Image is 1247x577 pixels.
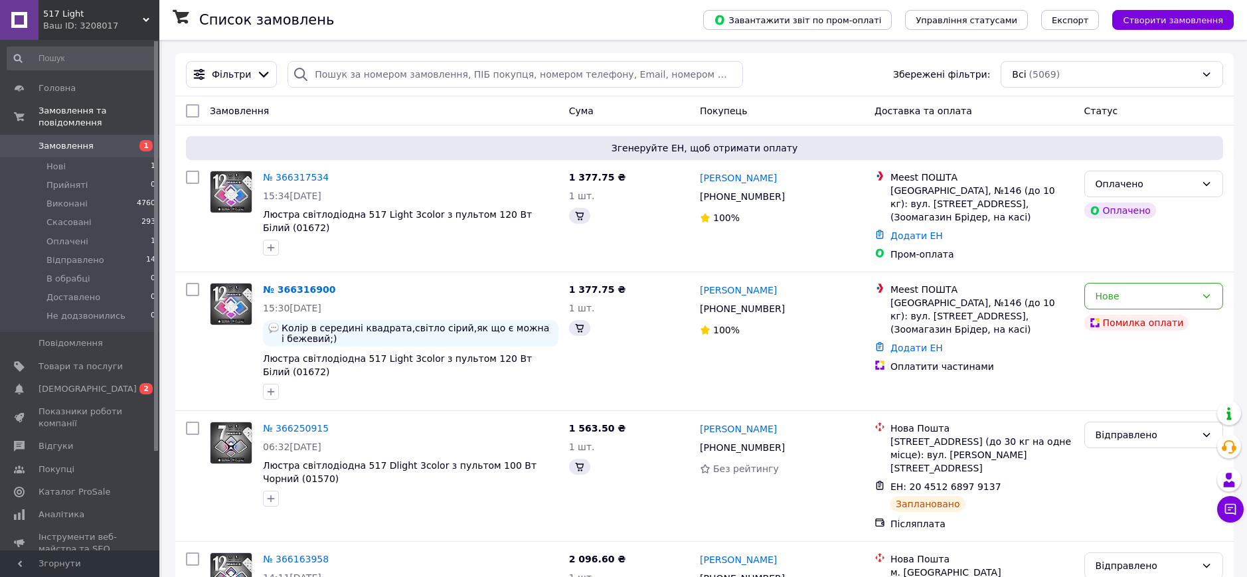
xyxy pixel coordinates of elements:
a: Додати ЕН [890,343,943,353]
span: 1 377.75 ₴ [569,284,626,295]
span: Згенеруйте ЕН, щоб отримати оплату [191,141,1218,155]
img: :speech_balloon: [268,323,279,333]
div: Нова Пошта [890,422,1074,435]
div: Післяплата [890,517,1074,531]
span: Експорт [1052,15,1089,25]
span: Покупці [39,463,74,475]
span: 1 377.75 ₴ [569,172,626,183]
span: [DEMOGRAPHIC_DATA] [39,383,137,395]
span: 1 шт. [569,442,595,452]
span: Скасовані [46,216,92,228]
span: 293 [141,216,155,228]
span: 0 [151,310,155,322]
a: [PERSON_NAME] [700,422,777,436]
div: Нове [1096,289,1196,303]
div: Помилка оплати [1084,315,1189,331]
a: № 366316900 [263,284,335,295]
a: № 366317534 [263,172,329,183]
a: Фото товару [210,171,252,213]
span: Прийняті [46,179,88,191]
a: Додати ЕН [890,230,943,241]
span: Фільтри [212,68,251,81]
span: 15:34[DATE] [263,191,321,201]
a: [PERSON_NAME] [700,284,777,297]
span: Інструменти веб-майстра та SEO [39,531,123,555]
button: Чат з покупцем [1217,496,1244,523]
span: 14 [146,254,155,266]
span: Оплачені [46,236,88,248]
span: Каталог ProSale [39,486,110,498]
span: Завантажити звіт по пром-оплаті [714,14,881,26]
a: [PERSON_NAME] [700,553,777,566]
span: Без рейтингу [713,463,779,474]
div: Заплановано [890,496,965,512]
div: [GEOGRAPHIC_DATA], №146 (до 10 кг): вул. [STREET_ADDRESS], (Зоомагазин Брідер, на касі) [890,296,1074,336]
span: Відправлено [46,254,104,266]
span: Доставка та оплата [874,106,972,116]
span: 06:32[DATE] [263,442,321,452]
div: Відправлено [1096,558,1196,573]
div: Оплачено [1096,177,1196,191]
span: Збережені фільтри: [893,68,990,81]
span: В обрабці [46,273,90,285]
span: Замовлення [39,140,94,152]
span: 0 [151,291,155,303]
input: Пошук за номером замовлення, ПІБ покупця, номером телефону, Email, номером накладної [288,61,742,88]
span: ЕН: 20 4512 6897 9137 [890,481,1001,492]
button: Створити замовлення [1112,10,1234,30]
div: [STREET_ADDRESS] (до 30 кг на одне місце): вул. [PERSON_NAME][STREET_ADDRESS] [890,435,1074,475]
div: Оплатити частинами [890,360,1074,373]
div: Meest ПОШТА [890,283,1074,296]
span: Cума [569,106,594,116]
span: 1 шт. [569,191,595,201]
span: [PHONE_NUMBER] [700,191,785,202]
span: Відгуки [39,440,73,452]
span: Не додзвонились [46,310,125,322]
button: Завантажити звіт по пром-оплаті [703,10,892,30]
span: Замовлення [210,106,269,116]
input: Пошук [7,46,157,70]
span: 1 [139,140,153,151]
a: Створити замовлення [1099,14,1234,25]
button: Управління статусами [905,10,1028,30]
h1: Список замовлень [199,12,334,28]
span: [PHONE_NUMBER] [700,303,785,314]
span: Виконані [46,198,88,210]
span: Головна [39,82,76,94]
span: 4760 [137,198,155,210]
button: Експорт [1041,10,1100,30]
span: 2 [139,383,153,394]
span: [PHONE_NUMBER] [700,442,785,453]
span: 100% [713,325,740,335]
span: 1 [151,236,155,248]
span: 1 шт. [569,303,595,313]
span: 0 [151,179,155,191]
span: 0 [151,273,155,285]
span: Створити замовлення [1123,15,1223,25]
span: Показники роботи компанії [39,406,123,430]
img: Фото товару [210,284,252,325]
a: № 366250915 [263,423,329,434]
a: [PERSON_NAME] [700,171,777,185]
span: Колір в середині квадрата,світло сірий,як що є можна і бежевий;) [282,323,553,344]
span: 15:30[DATE] [263,303,321,313]
span: Повідомлення [39,337,103,349]
a: Фото товару [210,283,252,325]
span: Доставлено [46,291,100,303]
span: Замовлення та повідомлення [39,105,159,129]
div: Відправлено [1096,428,1196,442]
span: Статус [1084,106,1118,116]
a: Люстра світлодіодна 517 Light 3color з пультом 120 Вт Білий (01672) [263,353,532,377]
span: 1 [151,161,155,173]
span: Товари та послуги [39,361,123,372]
span: Нові [46,161,66,173]
a: Люстра світлодіодна 517 Light 3color з пультом 120 Вт Білий (01672) [263,209,532,233]
a: № 366163958 [263,554,329,564]
div: Пром-оплата [890,248,1074,261]
span: 517 Light [43,8,143,20]
span: (5069) [1029,69,1060,80]
a: Люстра світлодіодна 517 Dlight 3color з пультом 100 Вт Чорний (01570) [263,460,537,484]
